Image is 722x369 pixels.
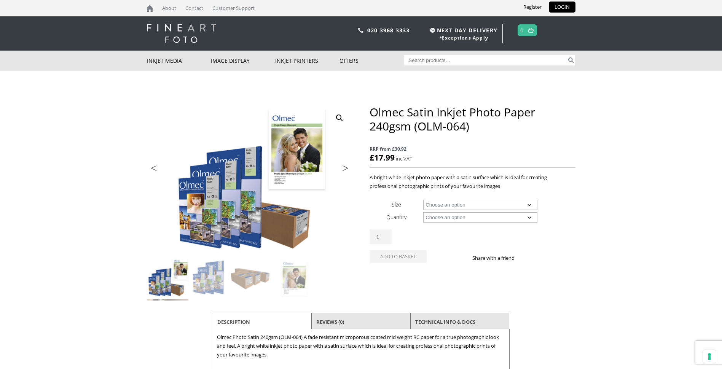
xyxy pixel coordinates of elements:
[333,111,346,125] a: View full-screen image gallery
[275,51,339,71] a: Inkjet Printers
[147,299,188,340] img: Olmec Satin Inkjet Photo Paper 240gsm (OLM-064) - Image 5
[370,250,427,263] button: Add to basket
[147,257,188,298] img: Olmec Satin Inkjet Photo Paper 240gsm (OLM-064)
[542,255,548,261] img: email sharing button
[442,35,488,41] a: Exceptions Apply
[415,315,475,329] a: TECHNICAL INFO & DOCS
[147,51,211,71] a: Inkjet Media
[549,2,575,13] a: LOGIN
[370,173,575,191] p: A bright white inkjet photo paper with a satin surface which is ideal for creating professional p...
[524,255,530,261] img: facebook sharing button
[472,254,524,262] p: Share with a friend
[147,105,352,257] img: Olmec Satin Inkjet Photo Paper 240gsm (OLM-064)
[370,152,395,163] bdi: 17.99
[189,257,230,298] img: Olmec Satin Inkjet Photo Paper 240gsm (OLM-064) - Image 2
[370,152,374,163] span: £
[703,350,716,363] button: Your consent preferences for tracking technologies
[518,2,547,13] a: Register
[520,25,524,36] a: 0
[316,315,344,329] a: Reviews (0)
[370,229,392,244] input: Product quantity
[273,257,314,298] img: Olmec Satin Inkjet Photo Paper 240gsm (OLM-064) - Image 4
[528,28,534,33] img: basket.svg
[430,28,435,33] img: time.svg
[428,26,497,35] span: NEXT DAY DELIVERY
[370,105,575,133] h1: Olmec Satin Inkjet Photo Paper 240gsm (OLM-064)
[217,333,505,359] p: Olmec Photo Satin 240gsm (OLM-064) A fade resistant microporous coated mid weight RC paper for a ...
[386,213,406,221] label: Quantity
[231,257,272,298] img: Olmec Satin Inkjet Photo Paper 240gsm (OLM-064) - Image 3
[392,201,401,208] label: Size
[533,255,539,261] img: twitter sharing button
[404,55,567,65] input: Search products…
[358,28,363,33] img: phone.svg
[217,315,250,329] a: Description
[567,55,575,65] button: Search
[367,27,410,34] a: 020 3968 3333
[339,51,404,71] a: Offers
[147,24,216,43] img: logo-white.svg
[370,145,575,153] span: RRP from £30.92
[211,51,275,71] a: Image Display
